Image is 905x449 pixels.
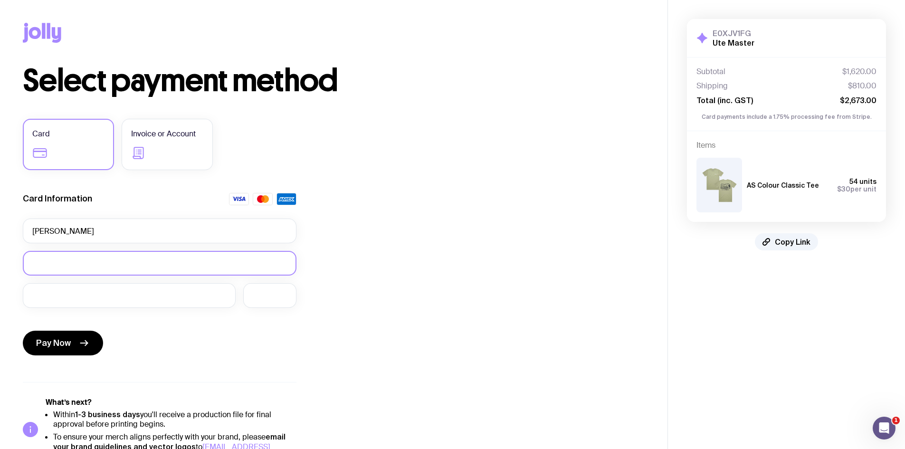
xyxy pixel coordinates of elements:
span: Subtotal [696,67,725,76]
h3: AS Colour Classic Tee [747,182,819,189]
button: Pay Now [23,331,103,355]
span: Pay Now [36,337,71,349]
span: 1 [892,417,900,424]
p: Card payments include a 1.75% processing fee from Stripe. [696,113,876,121]
h2: Ute Master [713,38,754,48]
iframe: Intercom live chat [873,417,895,439]
iframe: Secure expiration date input frame [32,291,226,300]
h4: Items [696,141,876,150]
span: 54 units [849,178,876,185]
h1: Select payment method [23,66,645,96]
button: Copy Link [755,233,818,250]
span: $810.00 [848,81,876,91]
span: per unit [837,185,876,193]
iframe: Secure card number input frame [32,258,287,267]
h5: What’s next? [46,398,296,407]
span: Shipping [696,81,728,91]
span: $1,620.00 [842,67,876,76]
li: Within you'll receive a production file for final approval before printing begins. [53,410,296,429]
iframe: Secure CVC input frame [253,291,287,300]
h3: E0XJV1FG [713,29,754,38]
span: Copy Link [775,237,810,247]
span: $2,673.00 [840,96,876,105]
span: Total (inc. GST) [696,96,753,105]
strong: 1-3 business days [75,410,140,419]
input: Full name [23,219,296,243]
label: Card Information [23,193,92,204]
span: Invoice or Account [131,128,196,140]
span: Card [32,128,50,140]
span: $30 [837,185,850,193]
